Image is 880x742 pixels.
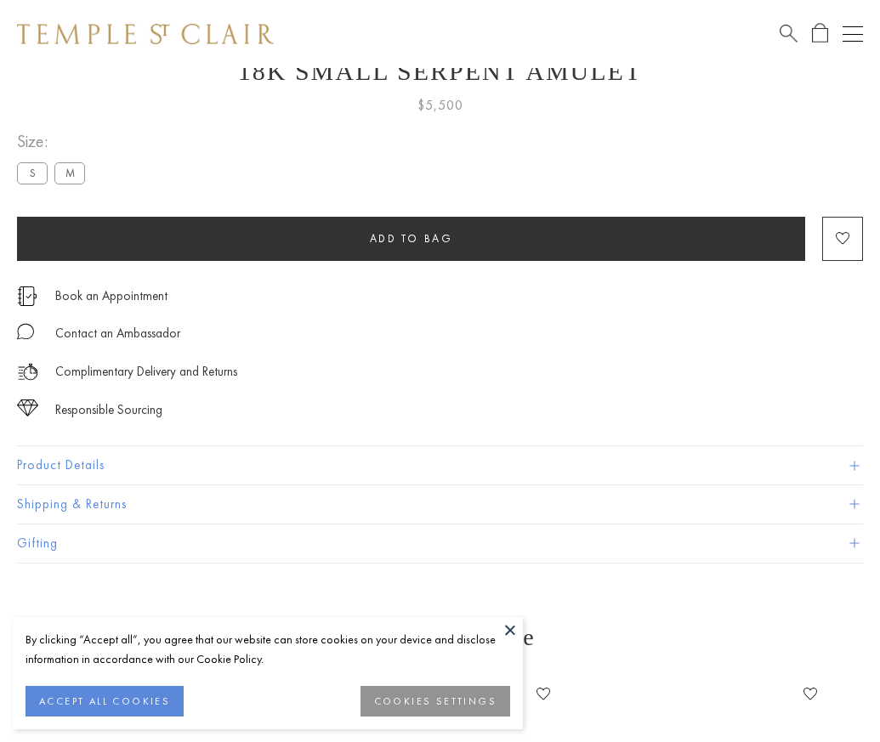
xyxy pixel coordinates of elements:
[17,127,92,156] span: Size:
[55,286,167,305] a: Book an Appointment
[361,686,510,717] button: COOKIES SETTINGS
[417,94,463,116] span: $5,500
[812,23,828,44] a: Open Shopping Bag
[17,361,38,382] img: icon_delivery.svg
[843,24,863,44] button: Open navigation
[17,24,274,44] img: Temple St. Clair
[17,524,863,563] button: Gifting
[17,399,38,416] img: icon_sourcing.svg
[17,446,863,484] button: Product Details
[17,286,37,306] img: icon_appointment.svg
[17,217,805,261] button: Add to bag
[17,162,48,184] label: S
[17,57,863,86] h1: 18K Small Serpent Amulet
[55,399,162,421] div: Responsible Sourcing
[54,162,85,184] label: M
[26,686,184,717] button: ACCEPT ALL COOKIES
[17,323,34,340] img: MessageIcon-01_2.svg
[55,361,237,382] p: Complimentary Delivery and Returns
[780,23,798,44] a: Search
[26,630,510,669] div: By clicking “Accept all”, you agree that our website can store cookies on your device and disclos...
[370,231,453,246] span: Add to bag
[55,323,180,344] div: Contact an Ambassador
[17,485,863,524] button: Shipping & Returns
